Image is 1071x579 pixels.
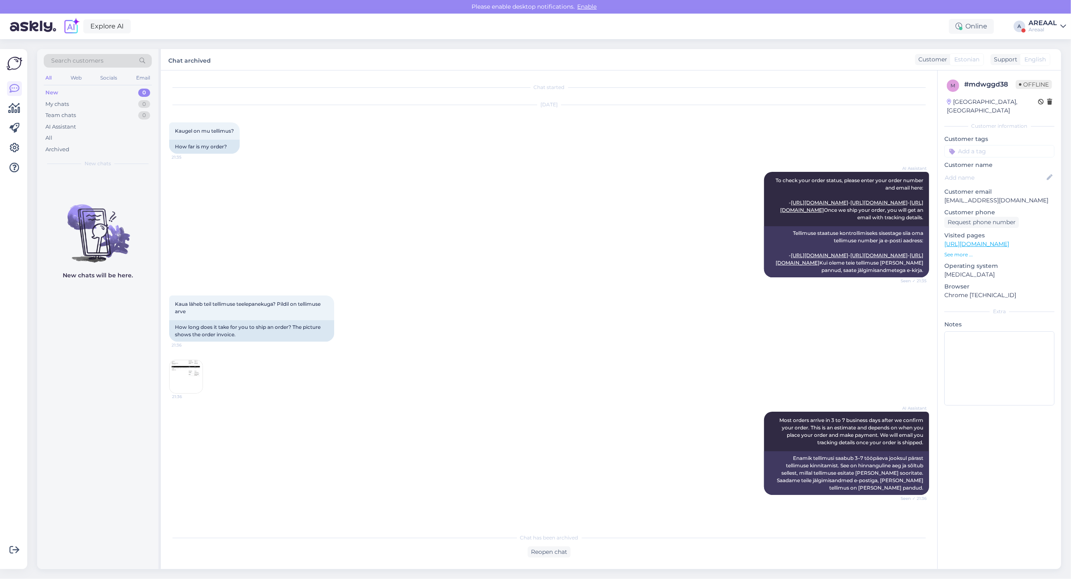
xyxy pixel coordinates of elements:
[944,270,1054,279] p: [MEDICAL_DATA]
[45,123,76,131] div: AI Assistant
[169,84,929,91] div: Chat started
[63,18,80,35] img: explore-ai
[1029,26,1057,33] div: Areaal
[169,101,929,108] div: [DATE]
[520,534,578,541] span: Chat has been archived
[945,173,1045,182] input: Add name
[1029,20,1057,26] div: AREAAL
[175,301,322,314] span: Kaua läheb teil tellimuse teelepanekuga? Pildil on tellimuse arve
[991,55,1017,64] div: Support
[169,320,334,342] div: How long does it take for you to ship an order? The picture shows the order invoice.
[944,320,1054,329] p: Notes
[45,134,52,142] div: All
[944,231,1054,240] p: Visited pages
[896,278,927,284] span: Seen ✓ 21:35
[83,19,131,33] a: Explore AI
[850,252,908,258] a: [URL][DOMAIN_NAME]
[791,252,848,258] a: [URL][DOMAIN_NAME]
[138,89,150,97] div: 0
[170,360,203,393] img: Attachment
[138,111,150,120] div: 0
[7,56,22,71] img: Askly Logo
[944,135,1054,143] p: Customer tags
[776,177,925,220] span: To check your order status, please enter your order number and email here: - - - Once we ship you...
[944,196,1054,205] p: [EMAIL_ADDRESS][DOMAIN_NAME]
[947,98,1038,115] div: [GEOGRAPHIC_DATA], [GEOGRAPHIC_DATA]
[949,19,994,34] div: Online
[138,100,150,108] div: 0
[51,56,104,65] span: Search customers
[896,495,927,502] span: Seen ✓ 21:36
[764,226,929,277] div: Tellimuse staatuse kontrollimiseks sisestage siia oma tellimuse number ja e-posti aadress: - - - ...
[896,405,927,411] span: AI Assistant
[779,417,925,445] span: Most orders arrive in 3 to 7 business days after we confirm your order. This is an estimate and d...
[175,128,234,134] span: Kaugel on mu tellimus?
[1024,55,1046,64] span: English
[944,282,1054,291] p: Browser
[45,145,69,154] div: Archived
[85,160,111,167] span: New chats
[944,291,1054,300] p: Chrome [TECHNICAL_ID]
[944,240,1009,248] a: [URL][DOMAIN_NAME]
[575,3,599,10] span: Enable
[1016,80,1052,89] span: Offline
[944,262,1054,270] p: Operating system
[944,161,1054,169] p: Customer name
[63,271,133,280] p: New chats will be here.
[172,342,203,348] span: 21:36
[791,199,848,206] a: [URL][DOMAIN_NAME]
[1029,20,1066,33] a: AREAALAreaal
[944,145,1054,157] input: Add a tag
[944,188,1054,196] p: Customer email
[69,73,83,83] div: Web
[134,73,152,83] div: Email
[169,140,240,154] div: How far is my order?
[964,80,1016,89] div: # mdwggd38
[944,251,1054,258] p: See more ...
[951,82,955,89] span: m
[37,190,158,264] img: No chats
[764,451,929,495] div: Enamik tellimusi saabub 3–7 tööpäeva jooksul pärast tellimuse kinnitamist. See on hinnanguline ae...
[915,55,947,64] div: Customer
[944,217,1019,228] div: Request phone number
[850,199,908,206] a: [URL][DOMAIN_NAME]
[45,100,69,108] div: My chats
[944,208,1054,217] p: Customer phone
[896,165,927,171] span: AI Assistant
[172,394,203,400] span: 21:36
[944,122,1054,130] div: Customer information
[172,154,203,160] span: 21:35
[1014,21,1025,32] div: A
[954,55,979,64] span: Estonian
[528,546,571,558] div: Reopen chat
[168,54,211,65] label: Chat archived
[45,89,58,97] div: New
[44,73,53,83] div: All
[45,111,76,120] div: Team chats
[944,308,1054,315] div: Extra
[99,73,119,83] div: Socials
